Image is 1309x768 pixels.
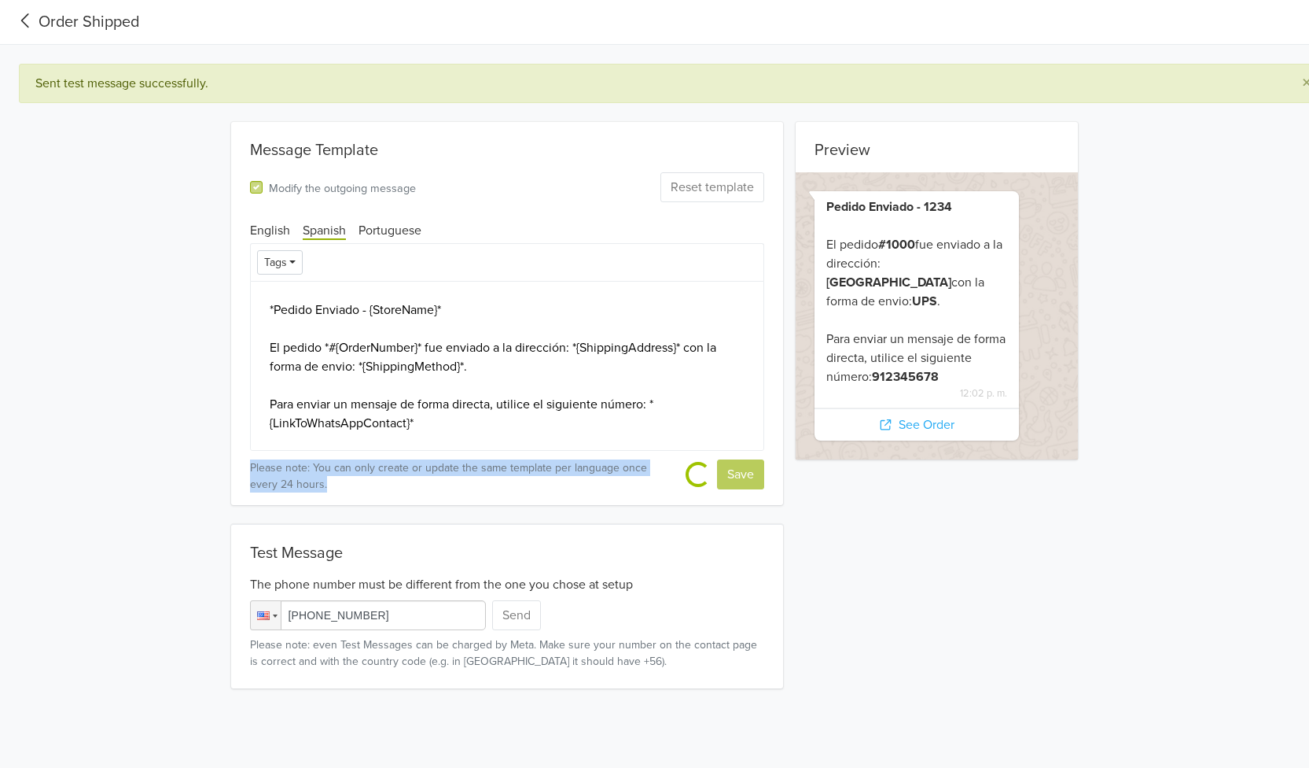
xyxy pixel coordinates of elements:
[717,460,764,489] button: Save
[872,369,939,385] b: 912345678
[826,386,1006,401] span: 12:02 p. m.
[826,199,952,215] b: Pedido Enviado - 1234
[250,544,765,563] div: Test Message
[250,281,765,451] textarea: *Pedido Enviado - {StoreName}* El pedido *#{OrderNumber}* fue enviado a la dirección: *{ShippingA...
[303,223,346,240] span: Spanish
[35,74,1277,93] div: Sent test message successfully.
[269,178,416,197] label: Modify the outgoing message
[250,600,486,630] input: 1 (702) 123-4567
[814,408,1018,441] div: See Order
[878,237,915,253] b: #1000
[359,223,421,238] span: Portuguese
[660,172,764,202] button: Reset template
[250,637,765,670] small: Please note: even Test Messages can be charged by Meta. Make sure your number on the contact page...
[826,275,951,290] b: [GEOGRAPHIC_DATA]
[13,10,139,34] a: Order Shipped
[250,460,667,493] small: Please note: You can only create or update the same template per language once every 24 hours.
[251,601,281,630] div: United States: + 1
[231,122,784,166] div: Message Template
[250,569,765,594] div: The phone number must be different from the one you chose at setup
[912,294,937,309] b: UPS
[796,122,1078,166] div: Preview
[492,600,541,630] button: Send
[257,250,303,275] button: Tags
[826,198,1006,386] div: El pedido fue enviado a la dirección: con la forma de envio: . Para enviar un mensaje de forma di...
[250,223,290,238] span: English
